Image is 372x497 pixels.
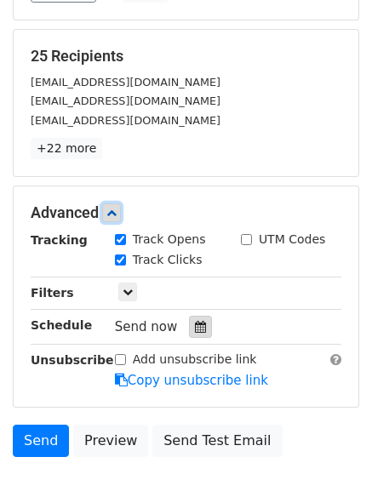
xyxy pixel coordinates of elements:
iframe: Chat Widget [287,415,372,497]
a: Copy unsubscribe link [115,373,268,388]
h5: Advanced [31,203,341,222]
a: Send Test Email [152,425,282,457]
label: UTM Codes [259,231,325,248]
small: [EMAIL_ADDRESS][DOMAIN_NAME] [31,94,220,107]
label: Track Clicks [133,251,203,269]
strong: Unsubscribe [31,353,114,367]
small: [EMAIL_ADDRESS][DOMAIN_NAME] [31,114,220,127]
h5: 25 Recipients [31,47,341,66]
strong: Schedule [31,318,92,332]
label: Track Opens [133,231,206,248]
a: +22 more [31,138,102,159]
a: Preview [73,425,148,457]
label: Add unsubscribe link [133,351,257,368]
strong: Tracking [31,233,88,247]
span: Send now [115,319,178,334]
small: [EMAIL_ADDRESS][DOMAIN_NAME] [31,76,220,89]
strong: Filters [31,286,74,300]
a: Send [13,425,69,457]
